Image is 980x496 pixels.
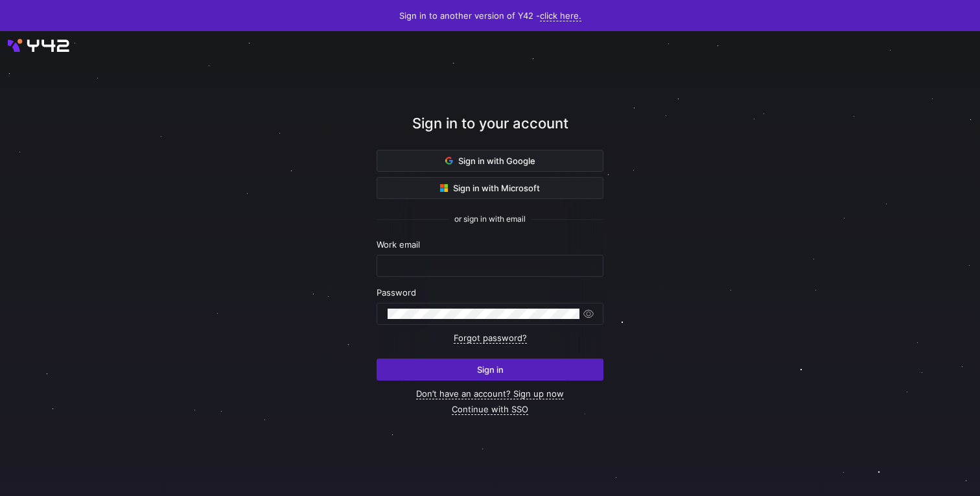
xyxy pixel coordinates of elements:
[377,177,603,199] button: Sign in with Microsoft
[452,404,528,415] a: Continue with SSO
[377,150,603,172] button: Sign in with Google
[440,183,540,193] span: Sign in with Microsoft
[377,113,603,150] div: Sign in to your account
[416,388,564,399] a: Don’t have an account? Sign up now
[454,333,527,344] a: Forgot password?
[377,239,420,250] span: Work email
[540,10,581,21] a: click here.
[454,215,526,224] span: or sign in with email
[377,359,603,381] button: Sign in
[477,364,504,375] span: Sign in
[377,287,416,298] span: Password
[445,156,535,166] span: Sign in with Google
